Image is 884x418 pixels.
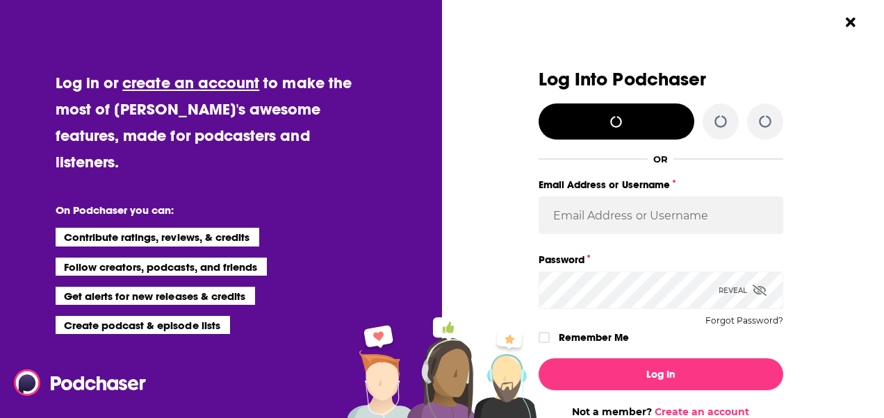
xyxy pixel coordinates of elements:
button: Close Button [837,9,864,35]
input: Email Address or Username [539,197,783,234]
li: Create podcast & episode lists [56,316,230,334]
a: create an account [122,73,259,92]
button: Log In [539,358,783,390]
li: On Podchaser you can: [56,203,334,217]
a: Podchaser - Follow, Share and Rate Podcasts [14,369,136,396]
div: Not a member? [539,406,783,418]
img: Podchaser - Follow, Share and Rate Podcasts [14,369,147,396]
li: Get alerts for new releases & credits [56,287,255,305]
div: Reveal [719,271,767,309]
li: Contribute ratings, reviews, & credits [56,228,260,246]
li: Follow creators, podcasts, and friends [56,258,268,276]
button: Forgot Password? [705,316,783,326]
h3: Log Into Podchaser [539,69,783,90]
label: Remember Me [559,328,629,346]
label: Password [539,251,783,269]
a: Create an account [655,406,749,418]
label: Email Address or Username [539,176,783,194]
div: OR [653,153,668,165]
